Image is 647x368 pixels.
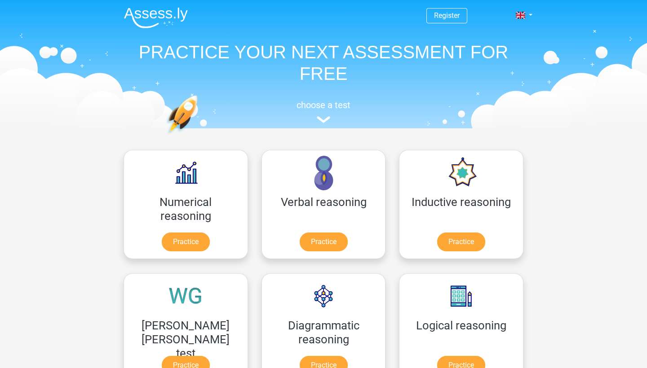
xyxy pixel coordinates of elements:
[124,7,188,28] img: Assessly
[117,100,530,110] h5: choose a test
[437,232,485,251] a: Practice
[300,232,348,251] a: Practice
[117,100,530,123] a: choose a test
[162,232,210,251] a: Practice
[317,116,330,123] img: assessment
[117,41,530,84] h1: PRACTICE YOUR NEXT ASSESSMENT FOR FREE
[434,11,460,20] a: Register
[166,95,232,176] img: practice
